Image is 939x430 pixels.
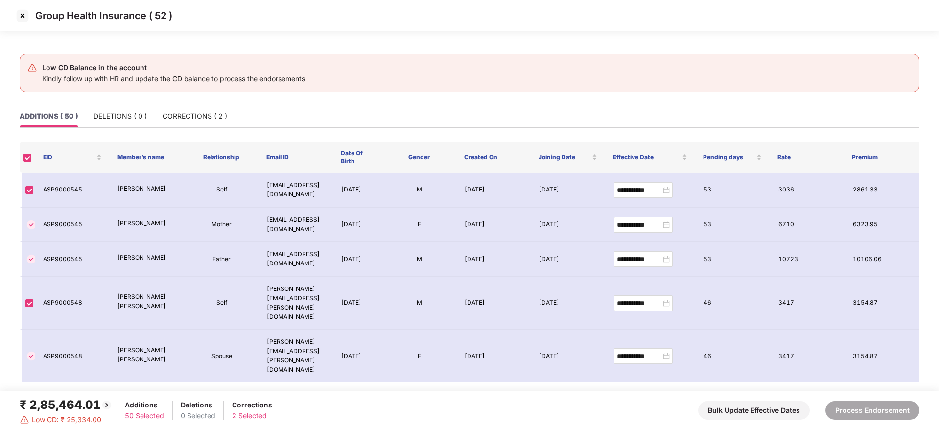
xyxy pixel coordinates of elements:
[457,330,531,382] td: [DATE]
[35,330,110,382] td: ASP9000548
[20,415,29,425] img: svg+xml;base64,PHN2ZyBpZD0iRGFuZ2VyLTMyeDMyIiB4bWxucz0iaHR0cDovL3d3dy53My5vcmcvMjAwMC9zdmciIHdpZH...
[117,292,176,311] p: [PERSON_NAME] [PERSON_NAME]
[42,73,305,84] div: Kindly follow up with HR and update the CD balance to process the endorsements
[259,277,333,330] td: [PERSON_NAME][EMAIL_ADDRESS][PERSON_NAME][DOMAIN_NAME]
[696,330,770,382] td: 46
[110,142,184,173] th: Member’s name
[20,111,78,121] div: ADDITIONS ( 50 )
[771,208,845,242] td: 6710
[845,330,919,382] td: 3154.87
[382,330,457,382] td: F
[259,173,333,208] td: [EMAIL_ADDRESS][DOMAIN_NAME]
[184,242,258,277] td: Father
[333,277,382,330] td: [DATE]
[456,142,531,173] th: Created On
[457,242,531,277] td: [DATE]
[27,63,37,72] img: svg+xml;base64,PHN2ZyB4bWxucz0iaHR0cDovL3d3dy53My5vcmcvMjAwMC9zdmciIHdpZHRoPSIyNCIgaGVpZ2h0PSIyNC...
[184,277,258,330] td: Self
[771,242,845,277] td: 10723
[181,400,215,410] div: Deletions
[382,208,457,242] td: F
[531,142,605,173] th: Joining Date
[43,153,94,161] span: EID
[531,242,606,277] td: [DATE]
[117,219,176,228] p: [PERSON_NAME]
[333,142,382,173] th: Date Of Birth
[844,142,918,173] th: Premium
[382,242,457,277] td: M
[696,208,770,242] td: 53
[845,173,919,208] td: 2861.33
[771,173,845,208] td: 3036
[184,142,258,173] th: Relationship
[259,208,333,242] td: [EMAIL_ADDRESS][DOMAIN_NAME]
[770,142,844,173] th: Rate
[696,242,770,277] td: 53
[15,8,30,24] img: svg+xml;base64,PHN2ZyBpZD0iQ3Jvc3MtMzJ4MzIiIHhtbG5zPSJodHRwOi8vd3d3LnczLm9yZy8yMDAwL3N2ZyIgd2lkdG...
[696,173,770,208] td: 53
[42,62,305,73] div: Low CD Balance in the account
[613,153,680,161] span: Effective Date
[382,277,457,330] td: M
[333,173,382,208] td: [DATE]
[457,208,531,242] td: [DATE]
[258,142,333,173] th: Email ID
[163,111,227,121] div: CORRECTIONS ( 2 )
[117,253,176,263] p: [PERSON_NAME]
[539,153,590,161] span: Joining Date
[845,277,919,330] td: 3154.87
[771,330,845,382] td: 3417
[695,142,770,173] th: Pending days
[259,242,333,277] td: [EMAIL_ADDRESS][DOMAIN_NAME]
[457,277,531,330] td: [DATE]
[259,330,333,382] td: [PERSON_NAME][EMAIL_ADDRESS][PERSON_NAME][DOMAIN_NAME]
[94,111,147,121] div: DELETIONS ( 0 )
[32,414,101,425] span: Low CD: ₹ 25,334.00
[771,277,845,330] td: 3417
[35,142,110,173] th: EID
[184,208,258,242] td: Mother
[35,242,110,277] td: ASP9000545
[125,410,164,421] div: 50 Selected
[457,173,531,208] td: [DATE]
[181,410,215,421] div: 0 Selected
[333,330,382,382] td: [DATE]
[825,401,919,420] button: Process Endorsement
[382,142,456,173] th: Gender
[184,330,258,382] td: Spouse
[605,142,695,173] th: Effective Date
[333,208,382,242] td: [DATE]
[845,208,919,242] td: 6323.95
[20,396,113,414] div: ₹ 2,85,464.01
[125,400,164,410] div: Additions
[117,346,176,364] p: [PERSON_NAME] [PERSON_NAME]
[333,242,382,277] td: [DATE]
[531,330,606,382] td: [DATE]
[531,208,606,242] td: [DATE]
[25,350,37,362] img: svg+xml;base64,PHN2ZyBpZD0iVGljay0zMngzMiIgeG1sbnM9Imh0dHA6Ly93d3cudzMub3JnLzIwMDAvc3ZnIiB3aWR0aD...
[25,219,37,231] img: svg+xml;base64,PHN2ZyBpZD0iVGljay0zMngzMiIgeG1sbnM9Imh0dHA6Ly93d3cudzMub3JnLzIwMDAvc3ZnIiB3aWR0aD...
[845,242,919,277] td: 10106.06
[696,277,770,330] td: 46
[101,399,113,411] img: svg+xml;base64,PHN2ZyBpZD0iQmFjay0yMHgyMCIgeG1sbnM9Imh0dHA6Ly93d3cudzMub3JnLzIwMDAvc3ZnIiB3aWR0aD...
[35,277,110,330] td: ASP9000548
[698,401,810,420] button: Bulk Update Effective Dates
[184,173,258,208] td: Self
[382,173,457,208] td: M
[531,277,606,330] td: [DATE]
[25,253,37,265] img: svg+xml;base64,PHN2ZyBpZD0iVGljay0zMngzMiIgeG1sbnM9Imh0dHA6Ly93d3cudzMub3JnLzIwMDAvc3ZnIiB3aWR0aD...
[35,10,172,22] p: Group Health Insurance ( 52 )
[531,173,606,208] td: [DATE]
[232,400,272,410] div: Corrections
[35,173,110,208] td: ASP9000545
[117,184,176,193] p: [PERSON_NAME]
[35,208,110,242] td: ASP9000545
[232,410,272,421] div: 2 Selected
[703,153,754,161] span: Pending days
